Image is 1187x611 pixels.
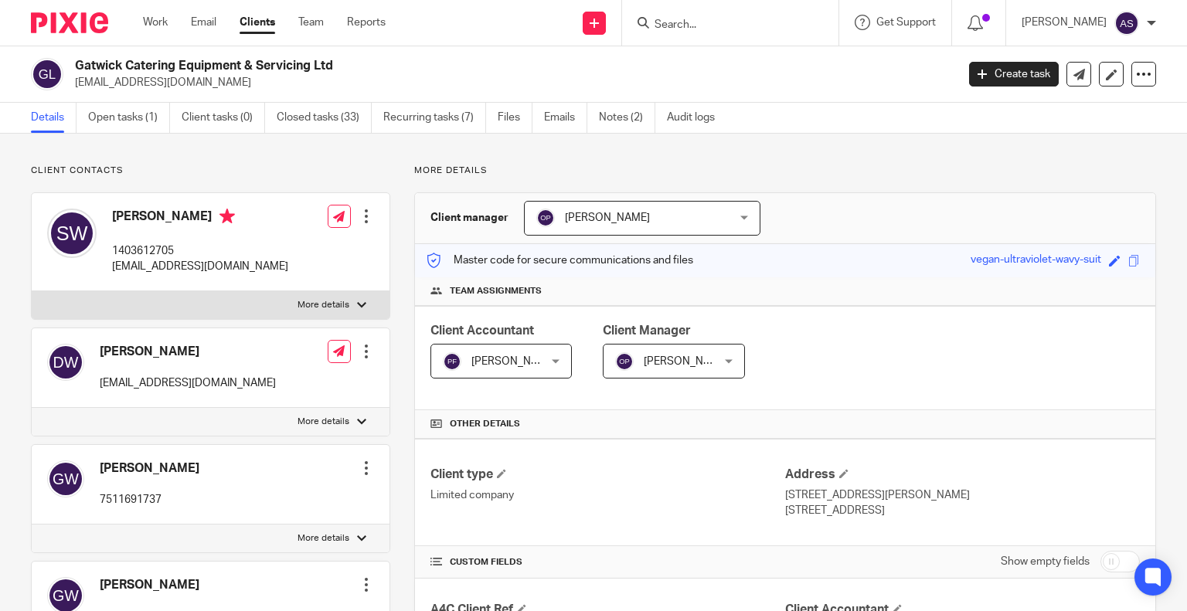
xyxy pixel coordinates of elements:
[785,467,1140,483] h4: Address
[785,487,1140,503] p: [STREET_ADDRESS][PERSON_NAME]
[427,253,693,268] p: Master code for secure communications and files
[100,344,276,360] h4: [PERSON_NAME]
[88,103,170,133] a: Open tasks (1)
[75,58,772,74] h2: Gatwick Catering Equipment & Servicing Ltd
[100,460,199,477] h4: [PERSON_NAME]
[112,259,288,274] p: [EMAIL_ADDRESS][DOMAIN_NAME]
[383,103,486,133] a: Recurring tasks (7)
[430,487,785,503] p: Limited company
[430,324,534,337] span: Client Accountant
[1001,554,1090,569] label: Show empty fields
[430,210,508,226] h3: Client manager
[450,285,542,297] span: Team assignments
[876,17,936,28] span: Get Support
[75,75,946,90] p: [EMAIL_ADDRESS][DOMAIN_NAME]
[31,58,63,90] img: svg%3E
[644,356,729,367] span: [PERSON_NAME]
[599,103,655,133] a: Notes (2)
[536,209,555,227] img: svg%3E
[100,375,276,391] p: [EMAIL_ADDRESS][DOMAIN_NAME]
[277,103,372,133] a: Closed tasks (33)
[443,352,461,371] img: svg%3E
[653,19,792,32] input: Search
[298,532,349,545] p: More details
[785,503,1140,518] p: [STREET_ADDRESS]
[100,492,199,507] p: 7511691737
[47,209,97,258] img: svg%3E
[31,12,108,33] img: Pixie
[31,165,390,177] p: Client contacts
[498,103,532,133] a: Files
[450,418,520,430] span: Other details
[430,467,785,483] h4: Client type
[971,252,1101,270] div: vegan-ultraviolet-wavy-suit
[1022,15,1107,30] p: [PERSON_NAME]
[667,103,726,133] a: Audit logs
[143,15,168,30] a: Work
[100,577,199,593] h4: [PERSON_NAME]
[414,165,1156,177] p: More details
[430,556,785,569] h4: CUSTOM FIELDS
[182,103,265,133] a: Client tasks (0)
[1114,11,1139,36] img: svg%3E
[47,460,84,497] img: svg%3E
[544,103,587,133] a: Emails
[298,299,349,311] p: More details
[471,356,556,367] span: [PERSON_NAME]
[240,15,275,30] a: Clients
[615,352,634,371] img: svg%3E
[112,209,288,228] h4: [PERSON_NAME]
[565,212,650,223] span: [PERSON_NAME]
[219,209,235,224] i: Primary
[191,15,216,30] a: Email
[603,324,691,337] span: Client Manager
[298,15,324,30] a: Team
[31,103,77,133] a: Details
[298,416,349,428] p: More details
[969,62,1059,87] a: Create task
[347,15,386,30] a: Reports
[112,243,288,259] p: 1403612705
[47,344,84,381] img: svg%3E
